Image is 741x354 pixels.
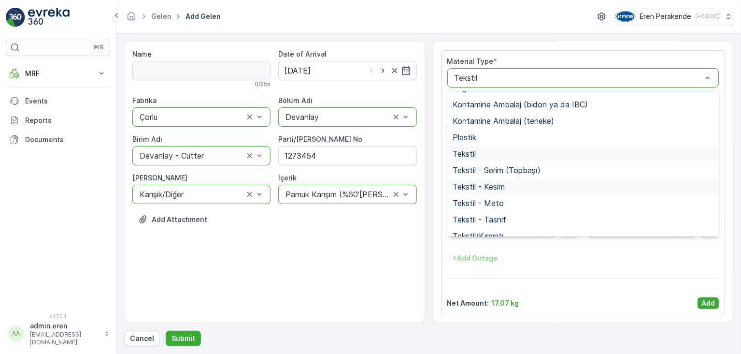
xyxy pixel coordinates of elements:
[25,116,106,125] p: Reports
[152,215,207,224] p: Add Attachment
[6,321,110,346] button: AAadmin.eren[EMAIL_ADDRESS][DOMAIN_NAME]
[447,251,504,266] button: +Add Outage
[132,135,162,143] label: Birim Adı
[132,50,152,58] label: Name
[151,12,171,20] a: Gelen
[453,149,476,158] span: Tekstil
[30,321,100,331] p: admin.eren
[132,212,213,227] button: Upload File
[255,80,271,88] p: 0 / 255
[25,96,106,106] p: Events
[25,135,106,145] p: Documents
[447,298,489,308] p: Net Amount :
[453,117,555,125] span: Kontamine Ambalaj (teneke)
[132,174,187,182] label: [PERSON_NAME]
[25,69,91,78] p: MRF
[6,313,110,319] span: v 1.50.1
[453,215,507,224] span: Tekstil - Tasnif
[6,8,25,27] img: logo
[701,298,715,308] p: Add
[453,253,498,263] p: + Add Outage
[126,15,137,23] a: Homepage
[28,8,70,27] img: logo_light-DOdMpM7g.png
[453,232,504,240] span: Tekstil/Kırpıntı
[453,84,472,92] span: Kağıt
[695,13,720,20] p: ( +03:00 )
[124,331,160,346] button: Cancel
[30,331,100,346] p: [EMAIL_ADDRESS][DOMAIN_NAME]
[447,57,494,65] label: Material Type
[615,11,636,22] img: image_16_2KwAvdm.png
[278,135,362,143] label: Parti/[PERSON_NAME] No
[278,50,327,58] label: Date of Arrival
[171,334,195,343] p: Submit
[278,96,313,104] label: Bölüm Adı
[184,12,223,21] span: Add Gelen
[278,174,297,182] label: İçerik
[6,130,110,149] a: Documents
[278,61,416,80] input: dd/mm/yyyy
[6,64,110,83] button: MRF
[94,44,103,51] p: ⌘B
[6,111,110,130] a: Reports
[130,334,154,343] p: Cancel
[615,8,733,25] button: Eren Perakende(+03:00)
[132,96,157,104] label: Fabrika
[453,133,477,142] span: Plastik
[640,12,691,21] p: Eren Perakende
[453,182,505,191] span: Tekstil - Kesim
[453,199,504,207] span: Tekstil - Meto
[166,331,201,346] button: Submit
[492,298,519,308] p: 17.07 kg
[453,166,541,175] span: Tekstil - Serim (Topbaşı)
[698,297,719,309] button: Add
[8,326,24,341] div: AA
[453,100,588,109] span: Kontamine Ambalaj (bidon ya da IBC)
[6,91,110,111] a: Events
